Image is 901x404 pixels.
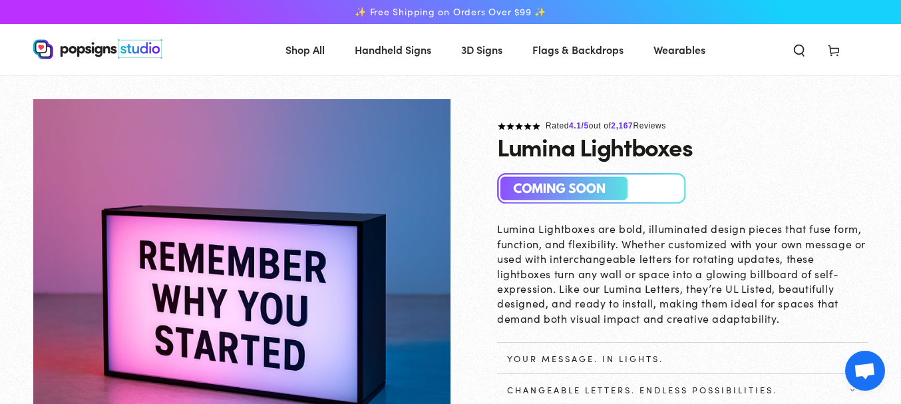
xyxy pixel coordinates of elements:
[653,40,705,59] span: Wearables
[782,35,816,64] summary: Search our site
[497,221,868,325] p: Lumina Lightboxes are bold, illuminated design pieces that fuse form, function, and flexibility. ...
[643,32,715,67] a: Wearables
[355,40,431,59] span: Handheld Signs
[355,6,546,18] span: ✨ Free Shipping on Orders Over $99 ✨
[461,40,502,59] span: 3D Signs
[285,40,325,59] span: Shop All
[497,173,687,204] img: Popsigns Studio
[275,32,335,67] a: Shop All
[532,40,624,59] span: Flags & Backdrops
[507,353,663,363] span: Your Message. In Lights.
[345,32,441,67] a: Handheld Signs
[569,121,581,130] span: 4.1
[507,384,777,395] span: Changeable Letters. Endless Possibilities.
[497,343,868,373] summary: Your Message. In Lights.
[546,121,666,130] span: Rated out of Reviews
[33,39,162,59] img: Popsigns Studio
[497,133,692,160] h1: Lumina Lightboxes
[522,32,633,67] a: Flags & Backdrops
[845,351,885,391] a: Open chat
[451,32,512,67] a: 3D Signs
[611,121,633,130] span: 2,167
[582,121,589,130] span: /5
